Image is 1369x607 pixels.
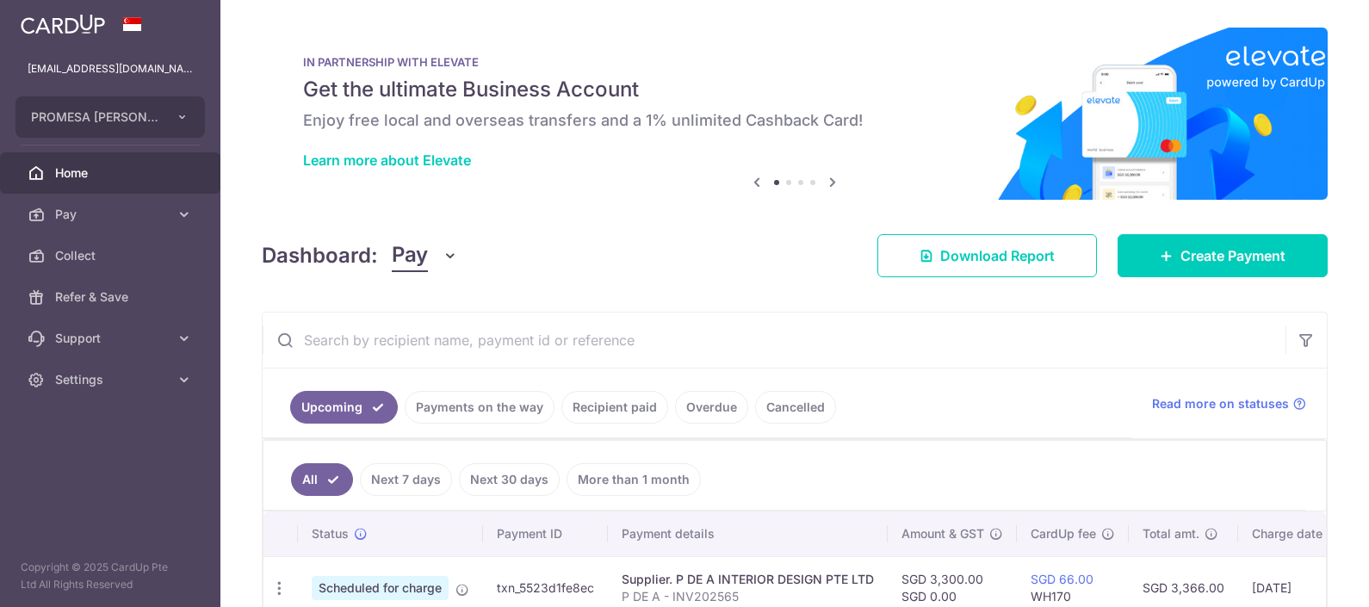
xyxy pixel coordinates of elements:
span: Amount & GST [901,525,984,542]
a: SGD 66.00 [1031,572,1093,586]
input: Search by recipient name, payment id or reference [263,313,1285,368]
p: IN PARTNERSHIP WITH ELEVATE [303,55,1286,69]
p: [EMAIL_ADDRESS][DOMAIN_NAME] [28,60,193,77]
a: Cancelled [755,391,836,424]
span: PROMESA [PERSON_NAME] PTE. LTD. [31,108,158,126]
th: Payment details [608,511,888,556]
a: Read more on statuses [1152,395,1306,412]
th: Payment ID [483,511,608,556]
span: Scheduled for charge [312,576,449,600]
span: Support [55,330,169,347]
img: Renovation banner [262,28,1328,200]
div: Supplier. P DE A INTERIOR DESIGN PTE LTD [622,571,874,588]
span: Read more on statuses [1152,395,1289,412]
span: Home [55,164,169,182]
a: Create Payment [1118,234,1328,277]
span: Total amt. [1143,525,1199,542]
span: Collect [55,247,169,264]
a: Learn more about Elevate [303,152,471,169]
span: Create Payment [1180,245,1285,266]
span: Pay [55,206,169,223]
a: Next 30 days [459,463,560,496]
a: Download Report [877,234,1097,277]
button: PROMESA [PERSON_NAME] PTE. LTD. [15,96,205,138]
a: More than 1 month [567,463,701,496]
h4: Dashboard: [262,240,378,271]
span: Refer & Save [55,288,169,306]
a: Next 7 days [360,463,452,496]
span: Download Report [940,245,1055,266]
a: Payments on the way [405,391,554,424]
h5: Get the ultimate Business Account [303,76,1286,103]
a: Overdue [675,391,748,424]
button: Pay [392,239,458,272]
p: P DE A - INV202565 [622,588,874,605]
span: Settings [55,371,169,388]
a: Upcoming [290,391,398,424]
span: Status [312,525,349,542]
a: Recipient paid [561,391,668,424]
a: All [291,463,353,496]
span: Pay [392,239,428,272]
span: CardUp fee [1031,525,1096,542]
h6: Enjoy free local and overseas transfers and a 1% unlimited Cashback Card! [303,110,1286,131]
span: Charge date [1252,525,1323,542]
img: CardUp [21,14,105,34]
